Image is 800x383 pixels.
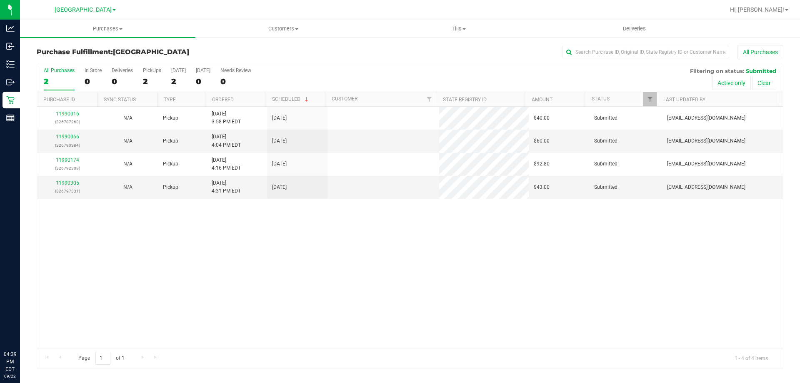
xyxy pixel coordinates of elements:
span: Not Applicable [123,115,132,121]
a: 11990016 [56,111,79,117]
span: $43.00 [534,183,550,191]
div: 0 [112,77,133,86]
a: Last Updated By [663,97,705,103]
a: Ordered [212,97,234,103]
span: Submitted [594,114,617,122]
span: $92.80 [534,160,550,168]
p: 04:39 PM EDT [4,350,16,373]
a: Scheduled [272,96,310,102]
span: [DATE] [272,183,287,191]
div: PickUps [143,68,161,73]
span: [DATE] 4:16 PM EDT [212,156,241,172]
span: [GEOGRAPHIC_DATA] [55,6,112,13]
span: Submitted [594,137,617,145]
iframe: Resource center [8,316,33,341]
input: Search Purchase ID, Original ID, State Registry ID or Customer Name... [562,46,729,58]
span: Hi, [PERSON_NAME]! [730,6,784,13]
div: [DATE] [196,68,210,73]
div: [DATE] [171,68,186,73]
span: 1 - 4 of 4 items [728,352,775,364]
span: Submitted [594,183,617,191]
inline-svg: Outbound [6,78,15,86]
div: 0 [220,77,251,86]
span: Not Applicable [123,161,132,167]
span: Not Applicable [123,138,132,144]
button: N/A [123,114,132,122]
span: $60.00 [534,137,550,145]
span: [GEOGRAPHIC_DATA] [113,48,189,56]
span: [EMAIL_ADDRESS][DOMAIN_NAME] [667,114,745,122]
div: 2 [44,77,75,86]
span: $40.00 [534,114,550,122]
a: Tills [371,20,546,38]
span: Pickup [163,183,178,191]
a: Sync Status [104,97,136,103]
a: 11990305 [56,180,79,186]
span: [DATE] [272,114,287,122]
a: Purchase ID [43,97,75,103]
p: (326792308) [42,164,92,172]
div: Needs Review [220,68,251,73]
span: Submitted [594,160,617,168]
p: 09/22 [4,373,16,379]
a: Filter [643,92,657,106]
button: Clear [752,76,776,90]
a: Customer [332,96,357,102]
input: 1 [95,352,110,365]
span: [DATE] [272,137,287,145]
span: [EMAIL_ADDRESS][DOMAIN_NAME] [667,160,745,168]
span: Not Applicable [123,184,132,190]
span: Page of 1 [71,352,131,365]
inline-svg: Inbound [6,42,15,50]
a: State Registry ID [443,97,487,103]
span: [DATE] 3:58 PM EDT [212,110,241,126]
div: 2 [143,77,161,86]
div: In Store [85,68,102,73]
div: 2 [171,77,186,86]
span: Pickup [163,160,178,168]
span: Customers [196,25,370,33]
span: [DATE] [272,160,287,168]
a: Filter [422,92,436,106]
span: Pickup [163,137,178,145]
span: Purchases [20,25,195,33]
div: Deliveries [112,68,133,73]
a: Purchases [20,20,195,38]
button: All Purchases [737,45,783,59]
span: [DATE] 4:04 PM EDT [212,133,241,149]
a: Type [164,97,176,103]
p: (326787263) [42,118,92,126]
div: 0 [85,77,102,86]
div: All Purchases [44,68,75,73]
inline-svg: Reports [6,114,15,122]
a: 11990066 [56,134,79,140]
button: Active only [712,76,751,90]
span: Pickup [163,114,178,122]
span: Deliveries [612,25,657,33]
inline-svg: Inventory [6,60,15,68]
div: 0 [196,77,210,86]
span: Tills [371,25,546,33]
span: [EMAIL_ADDRESS][DOMAIN_NAME] [667,183,745,191]
p: (326797331) [42,187,92,195]
button: N/A [123,160,132,168]
span: Filtering on status: [690,68,744,74]
a: Status [592,96,610,102]
span: Submitted [746,68,776,74]
a: 11990174 [56,157,79,163]
inline-svg: Retail [6,96,15,104]
span: [EMAIL_ADDRESS][DOMAIN_NAME] [667,137,745,145]
span: [DATE] 4:31 PM EDT [212,179,241,195]
button: N/A [123,183,132,191]
inline-svg: Analytics [6,24,15,33]
a: Deliveries [547,20,722,38]
p: (326790384) [42,141,92,149]
a: Amount [532,97,552,103]
button: N/A [123,137,132,145]
h3: Purchase Fulfillment: [37,48,285,56]
a: Customers [195,20,371,38]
